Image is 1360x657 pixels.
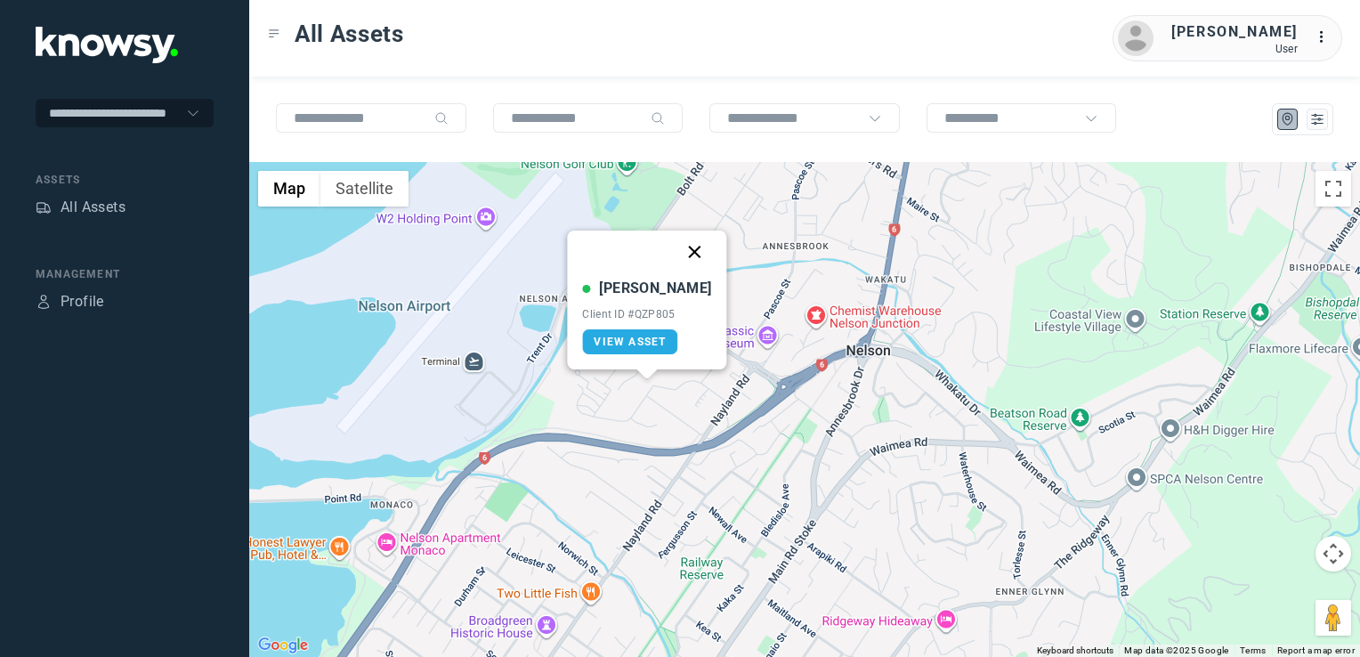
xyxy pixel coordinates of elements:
div: [PERSON_NAME] [1171,21,1298,43]
div: All Assets [61,197,125,218]
button: Show satellite imagery [320,171,409,207]
a: ProfileProfile [36,291,104,312]
div: Assets [36,172,214,188]
span: View Asset [594,336,666,348]
img: Google [254,634,312,657]
a: View Asset [582,329,677,354]
div: Map [1280,111,1296,127]
button: Drag Pegman onto the map to open Street View [1315,600,1351,636]
a: AssetsAll Assets [36,197,125,218]
a: Terms (opens in new tab) [1240,645,1267,655]
button: Keyboard shortcuts [1037,645,1113,657]
div: User [1171,43,1298,55]
a: Open this area in Google Maps (opens a new window) [254,634,312,657]
tspan: ... [1316,30,1334,44]
span: All Assets [295,18,404,50]
div: Management [36,266,214,282]
div: Profile [36,294,52,310]
div: Search [651,111,665,126]
a: Report a map error [1277,645,1355,655]
button: Toggle fullscreen view [1315,171,1351,207]
button: Close [674,231,716,273]
img: avatar.png [1118,20,1154,56]
div: Assets [36,199,52,215]
button: Map camera controls [1315,536,1351,572]
div: : [1315,27,1337,48]
img: Application Logo [36,27,178,63]
div: List [1309,111,1325,127]
span: Map data ©2025 Google [1124,645,1228,655]
div: Profile [61,291,104,312]
button: Show street map [258,171,320,207]
div: : [1315,27,1337,51]
div: Toggle Menu [268,28,280,40]
div: Client ID #QZP805 [582,308,711,320]
div: Search [434,111,449,126]
div: [PERSON_NAME] [599,278,711,299]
